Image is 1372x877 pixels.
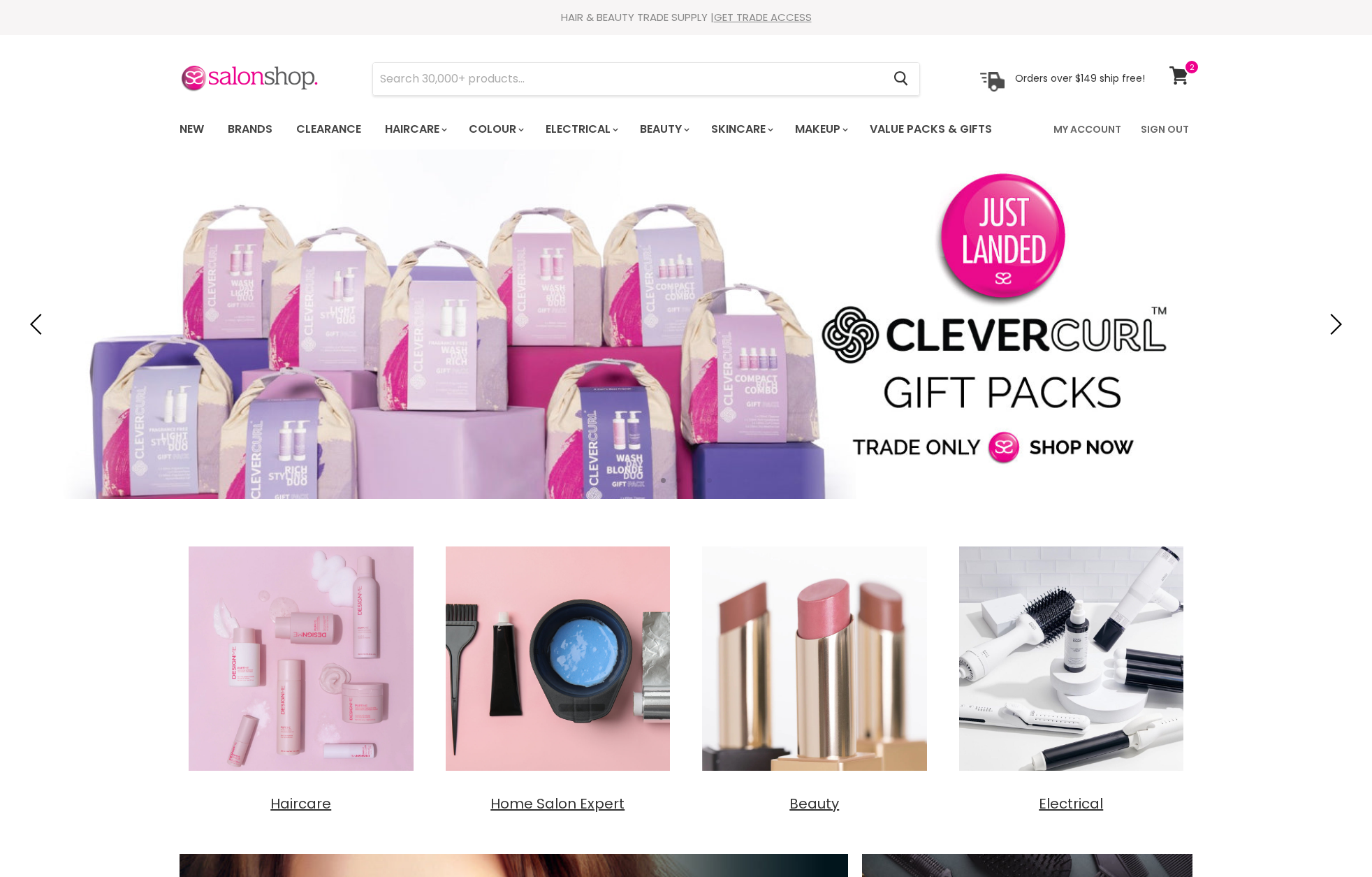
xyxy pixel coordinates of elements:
[707,478,712,483] li: Page dot 4
[372,62,920,96] form: Product
[169,115,214,144] a: New
[169,109,1024,150] ul: Main menu
[661,478,666,483] li: Page dot 1
[784,115,856,144] a: Makeup
[676,478,681,483] li: Page dot 2
[1039,794,1103,813] span: Electrical
[217,115,283,144] a: Brands
[162,10,1210,24] div: HAIR & BEAUTY TRADE SUPPLY |
[1015,72,1145,85] p: Orders over $149 ship free!
[535,115,627,144] a: Electrical
[1132,115,1197,144] a: Sign Out
[950,537,1193,781] img: Electrical
[693,537,936,813] a: Beauty Beauty
[692,478,696,483] li: Page dot 3
[437,537,680,781] img: Home Salon Expert
[458,115,532,144] a: Colour
[1320,310,1348,338] button: Next
[950,537,1193,813] a: Electrical Electrical
[629,115,698,144] a: Beauty
[162,109,1210,150] nav: Main
[1045,115,1130,144] a: My Account
[490,794,625,813] span: Home Salon Expert
[373,63,882,95] input: Search
[24,310,52,338] button: Previous
[270,794,331,813] span: Haircare
[180,537,423,781] img: Haircare
[437,537,680,813] a: Home Salon Expert Home Salon Expert
[693,537,936,781] img: Beauty
[859,115,1002,144] a: Value Packs & Gifts
[714,10,812,24] a: GET TRADE ACCESS
[789,794,839,813] span: Beauty
[882,63,919,95] button: Search
[701,115,782,144] a: Skincare
[374,115,455,144] a: Haircare
[286,115,372,144] a: Clearance
[180,537,423,813] a: Haircare Haircare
